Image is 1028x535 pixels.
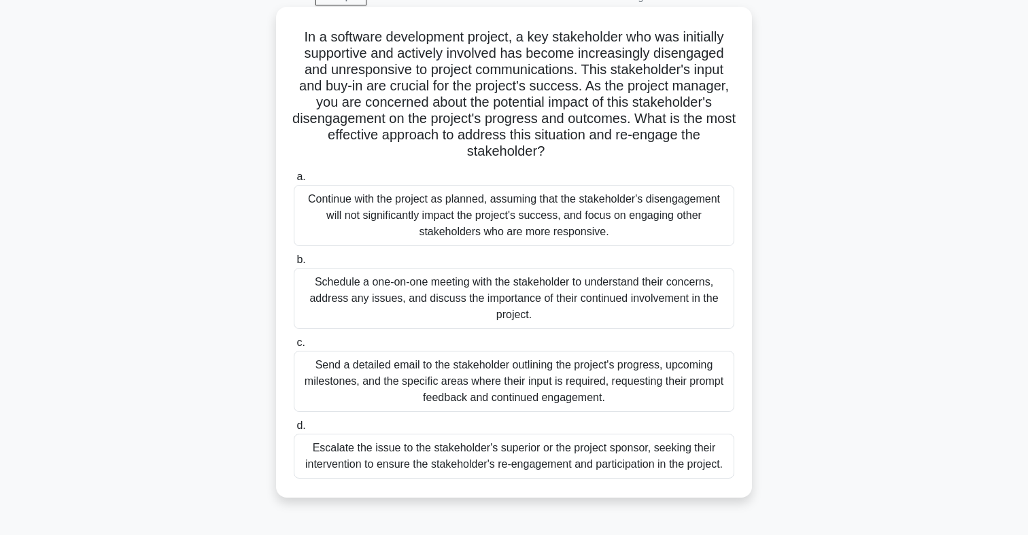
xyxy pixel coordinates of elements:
div: Send a detailed email to the stakeholder outlining the project's progress, upcoming milestones, a... [294,351,734,412]
span: a. [296,171,305,182]
div: Schedule a one-on-one meeting with the stakeholder to understand their concerns, address any issu... [294,268,734,329]
div: Continue with the project as planned, assuming that the stakeholder's disengagement will not sign... [294,185,734,246]
span: c. [296,336,305,348]
div: Escalate the issue to the stakeholder's superior or the project sponsor, seeking their interventi... [294,434,734,479]
span: d. [296,419,305,431]
h5: In a software development project, a key stakeholder who was initially supportive and actively in... [292,29,736,160]
span: b. [296,254,305,265]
